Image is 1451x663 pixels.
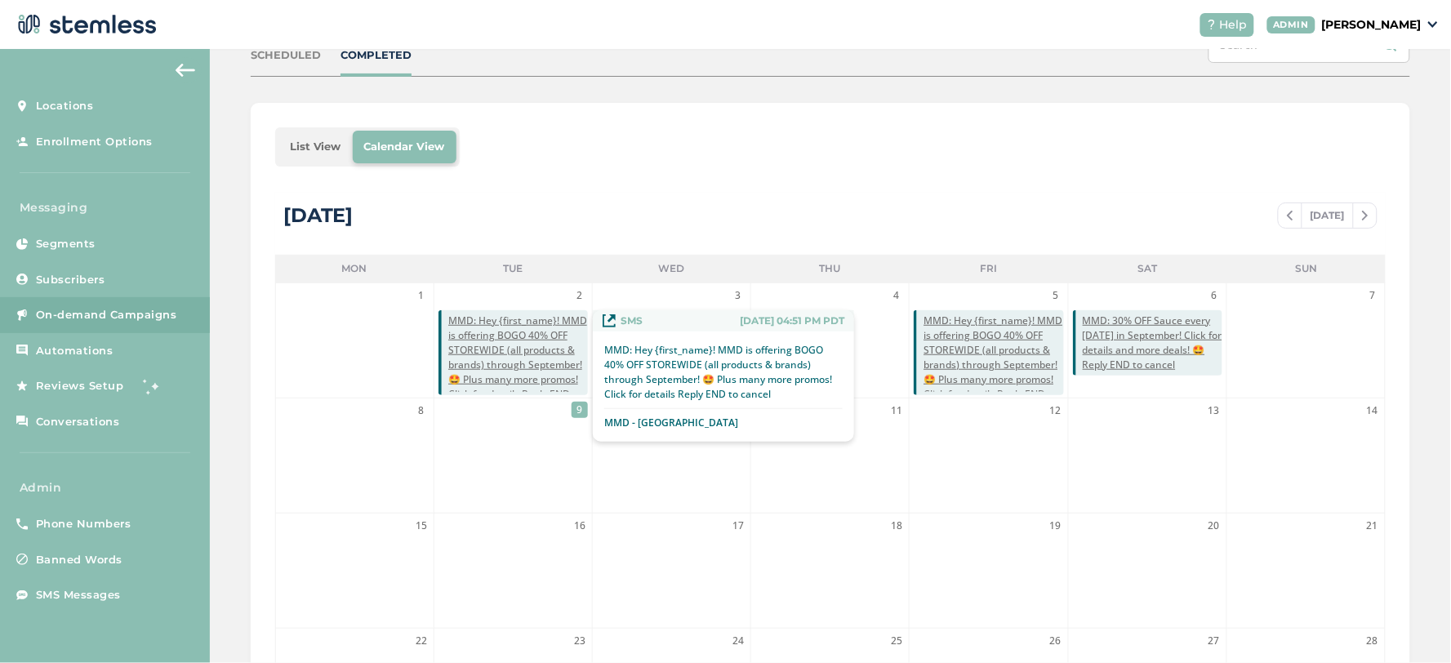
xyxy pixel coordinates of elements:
span: SMS Messages [36,587,121,603]
span: Subscribers [36,272,105,288]
span: 28 [1364,633,1381,649]
span: MMD: Hey {first_name}! MMD is offering BOGO 40% OFF STOREWIDE (all products & brands) through Sep... [924,314,1063,416]
div: SCHEDULED [251,47,321,64]
span: 14 [1364,403,1381,419]
li: Sat [1068,255,1226,283]
span: Reviews Setup [36,378,124,394]
span: 23 [572,633,588,649]
span: Banned Words [36,552,122,568]
span: 17 [730,518,746,534]
span: 22 [413,633,430,649]
span: 27 [1206,633,1222,649]
span: Locations [36,98,94,114]
span: Phone Numbers [36,516,131,532]
p: MMD: Hey {first_name}! MMD is offering BOGO 40% OFF STOREWIDE (all products & brands) through Sep... [604,343,843,402]
span: 21 [1364,518,1381,534]
iframe: Chat Widget [1369,585,1451,663]
p: [PERSON_NAME] [1322,16,1422,33]
img: glitter-stars-b7820f95.gif [136,370,169,403]
span: MMD: 30% OFF Sauce every [DATE] in September! Click for details and more deals! 🤩 Reply END to ca... [1083,314,1222,372]
span: 3 [730,287,746,304]
span: 12 [1048,403,1064,419]
span: 7 [1364,287,1381,304]
li: Mon [275,255,434,283]
span: SMS [621,314,643,328]
span: 1 [413,287,430,304]
li: Sun [1227,255,1386,283]
span: [DATE] [1302,203,1354,228]
img: icon_down-arrow-small-66adaf34.svg [1428,21,1438,28]
img: logo-dark-0685b13c.svg [13,8,157,41]
span: 9 [572,402,588,418]
span: 11 [888,403,905,419]
span: [DATE] 04:51 PM PDT [740,314,844,328]
span: 18 [888,518,905,534]
span: 20 [1206,518,1222,534]
li: Wed [592,255,750,283]
span: 5 [1048,287,1064,304]
span: 26 [1048,633,1064,649]
li: Fri [910,255,1068,283]
span: Automations [36,343,113,359]
p: MMD - [GEOGRAPHIC_DATA] [604,416,738,430]
span: 19 [1048,518,1064,534]
span: 6 [1206,287,1222,304]
span: 8 [413,403,430,419]
span: Help [1220,16,1248,33]
span: Conversations [36,414,120,430]
div: ADMIN [1267,16,1316,33]
span: 16 [572,518,588,534]
span: Enrollment Options [36,134,153,150]
img: icon-chevron-right-bae969c5.svg [1362,211,1369,220]
img: icon-chevron-left-b8c47ebb.svg [1287,211,1293,220]
div: COMPLETED [340,47,412,64]
img: icon-arrow-back-accent-c549486e.svg [176,64,195,77]
div: [DATE] [283,201,354,230]
li: List View [278,131,353,163]
span: 25 [888,633,905,649]
span: 13 [1206,403,1222,419]
span: 15 [413,518,430,534]
span: Segments [36,236,96,252]
span: 4 [888,287,905,304]
li: Thu [751,255,910,283]
img: icon-help-white-03924b79.svg [1207,20,1217,29]
li: Calendar View [353,131,456,163]
span: 24 [730,633,746,649]
span: On-demand Campaigns [36,307,177,323]
span: 2 [572,287,588,304]
li: Tue [434,255,592,283]
span: MMD: Hey {first_name}! MMD is offering BOGO 40% OFF STOREWIDE (all products & brands) through Sep... [448,314,588,416]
